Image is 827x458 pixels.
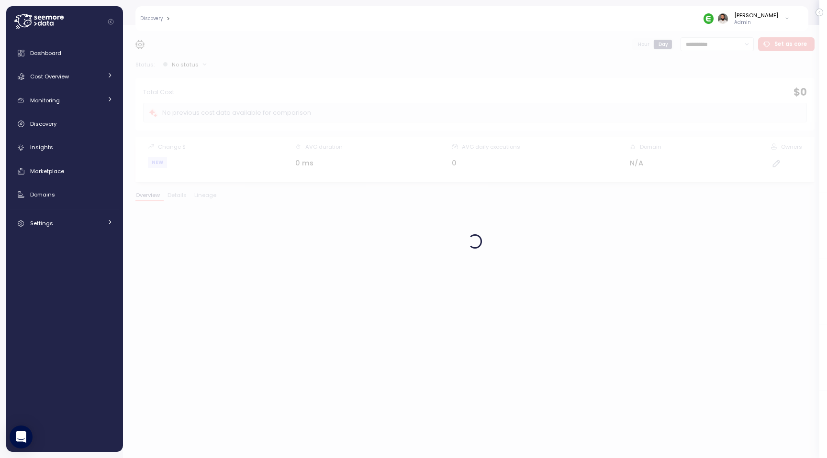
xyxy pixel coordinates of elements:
button: Collapse navigation [105,18,117,25]
div: [PERSON_NAME] [734,11,778,19]
a: Insights [10,138,119,157]
span: Cost Overview [30,73,69,80]
a: Marketplace [10,162,119,181]
p: Admin [734,19,778,26]
img: 689adfd76a9d17b9213495f1.PNG [704,13,714,23]
span: Monitoring [30,97,60,104]
a: Domains [10,185,119,204]
span: Marketplace [30,167,64,175]
span: Dashboard [30,49,61,57]
span: Settings [30,219,53,227]
span: Insights [30,143,53,151]
a: Dashboard [10,44,119,63]
a: Discovery [10,114,119,133]
a: Monitoring [10,91,119,110]
img: ACg8ocLskjvUhBDgxtSFCRx4ztb74ewwa1VrVEuDBD_Ho1mrTsQB-QE=s96-c [718,13,728,23]
span: Discovery [30,120,56,128]
a: Cost Overview [10,67,119,86]
a: Discovery [140,16,163,21]
span: Domains [30,191,55,198]
a: Settings [10,214,119,233]
div: > [167,16,170,22]
div: Open Intercom Messenger [10,425,33,448]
